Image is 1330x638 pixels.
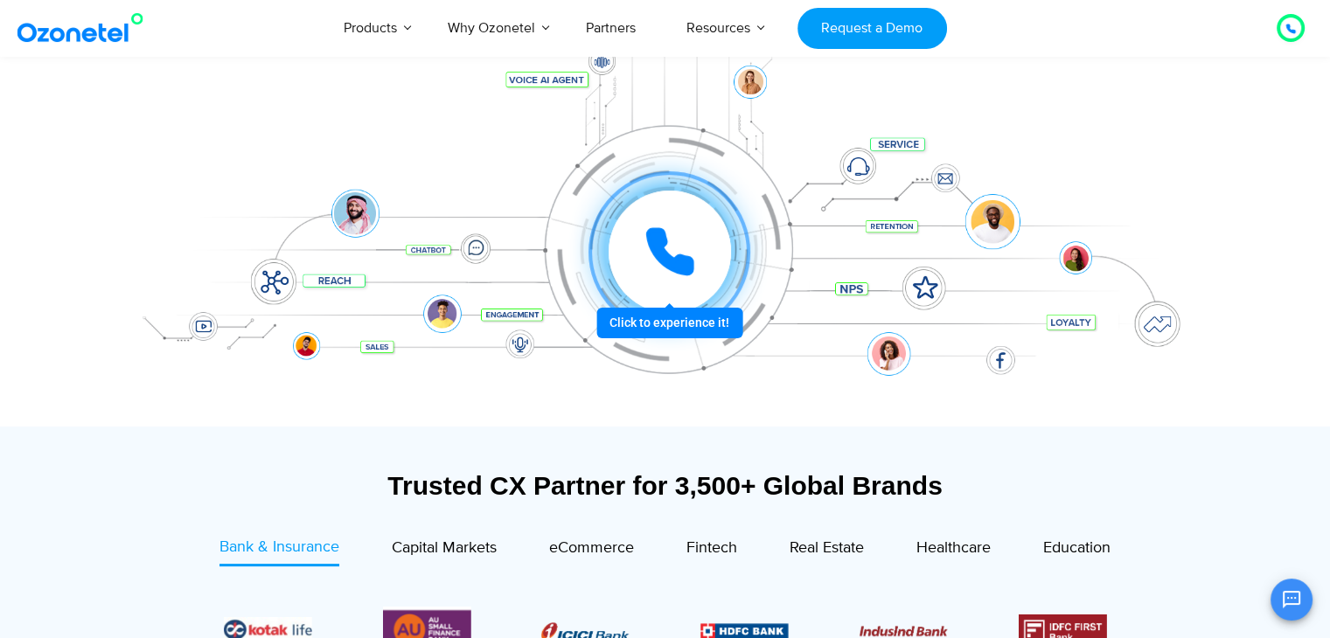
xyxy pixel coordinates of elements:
img: Picture9.png [700,623,789,638]
span: Real Estate [790,538,864,558]
div: Trusted CX Partner for 3,500+ Global Brands [128,470,1203,501]
a: Healthcare [916,536,991,565]
a: Bank & Insurance [219,536,339,566]
span: Education [1043,538,1111,558]
span: Capital Markets [392,538,497,558]
span: Healthcare [916,538,991,558]
a: Fintech [686,536,737,565]
a: Request a Demo [797,8,947,49]
a: eCommerce [549,536,634,565]
img: Picture10.png [860,626,948,636]
a: Real Estate [790,536,864,565]
a: Education [1043,536,1111,565]
span: eCommerce [549,538,634,558]
a: Capital Markets [392,536,497,565]
span: Fintech [686,538,737,558]
span: Bank & Insurance [219,537,339,557]
button: Open chat [1271,579,1313,621]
